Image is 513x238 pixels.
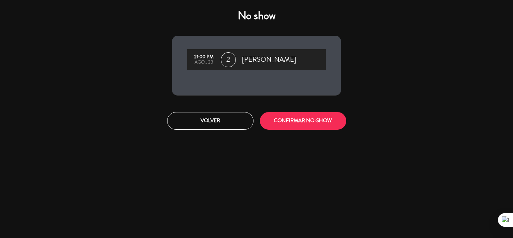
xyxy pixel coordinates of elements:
button: CONFIRMAR NO-SHOW [260,112,346,130]
span: 2 [221,52,236,67]
span: [PERSON_NAME] [242,54,296,65]
div: ago., 23 [191,60,217,65]
h4: No show [172,9,341,23]
div: 21:00 PM [191,55,217,60]
button: Volver [167,112,253,130]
